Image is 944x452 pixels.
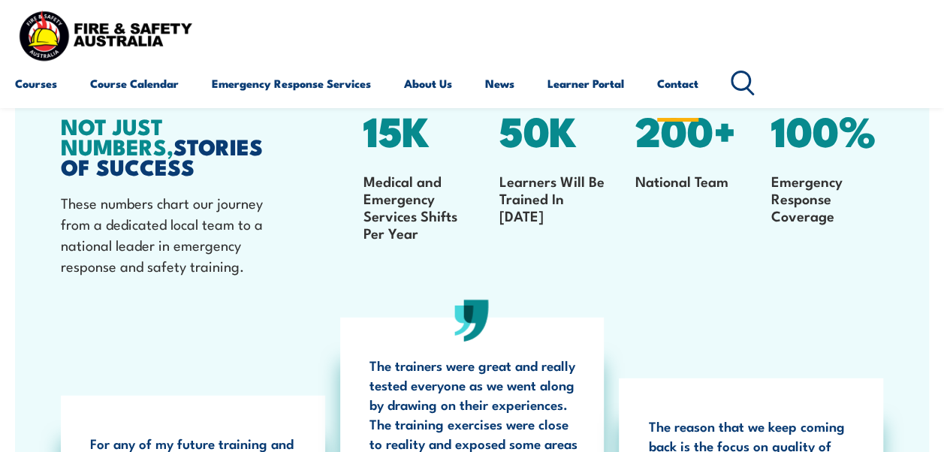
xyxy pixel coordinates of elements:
[363,172,475,241] p: Medical and Emergency Services Shifts Per Year
[657,65,698,101] a: Contact
[499,172,611,224] p: Learners Will Be Trained In [DATE]
[61,109,173,163] strong: NOT JUST NUMBERS,
[499,97,577,161] span: 50K
[771,97,876,161] span: 100%
[635,97,737,161] span: 200+
[635,172,747,189] p: National Team
[90,65,179,101] a: Course Calendar
[404,65,452,101] a: About Us
[485,65,514,101] a: News
[15,65,57,101] a: Courses
[61,192,294,276] p: These numbers chart our journey from a dedicated local team to a national leader in emergency res...
[363,97,430,161] span: 15K
[771,172,883,224] p: Emergency Response Coverage
[212,65,371,101] a: Emergency Response Services
[61,116,294,176] h2: STORIES OF SUCCESS
[547,65,624,101] a: Learner Portal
